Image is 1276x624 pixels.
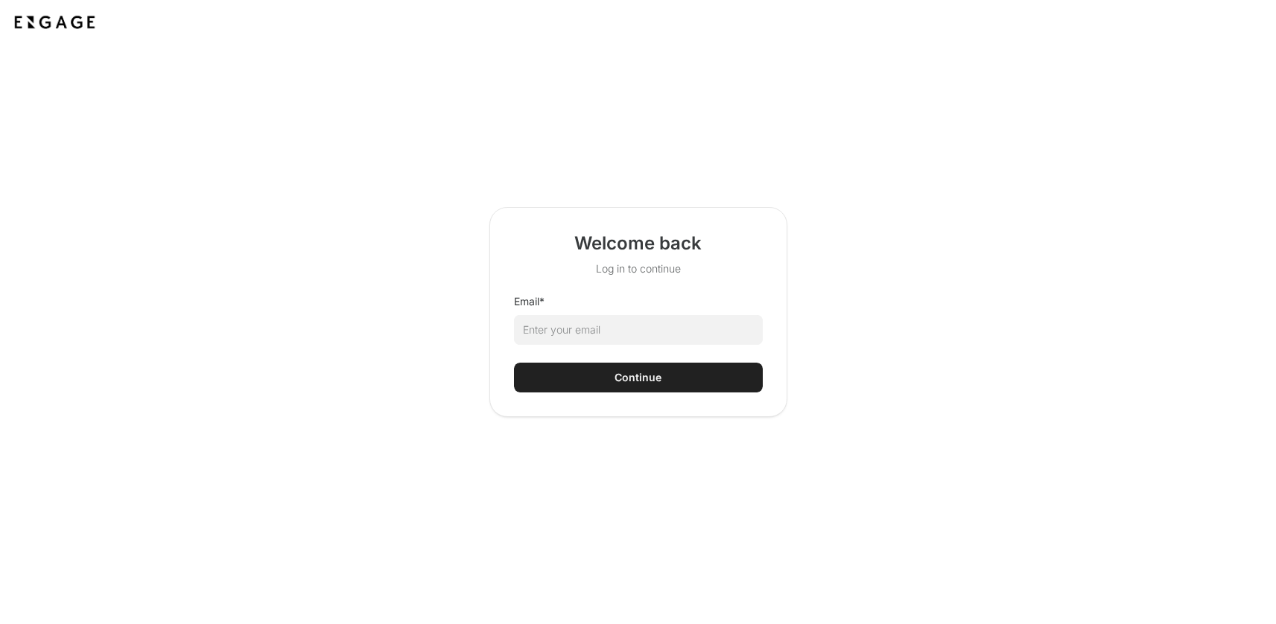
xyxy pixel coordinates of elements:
[514,294,545,309] label: Email
[514,315,763,345] input: Enter your email
[615,370,661,385] div: Continue
[514,363,763,392] button: Continue
[539,295,545,308] span: required
[574,261,702,276] p: Log in to continue
[574,232,702,255] h2: Welcome back
[12,12,98,33] img: Application logo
